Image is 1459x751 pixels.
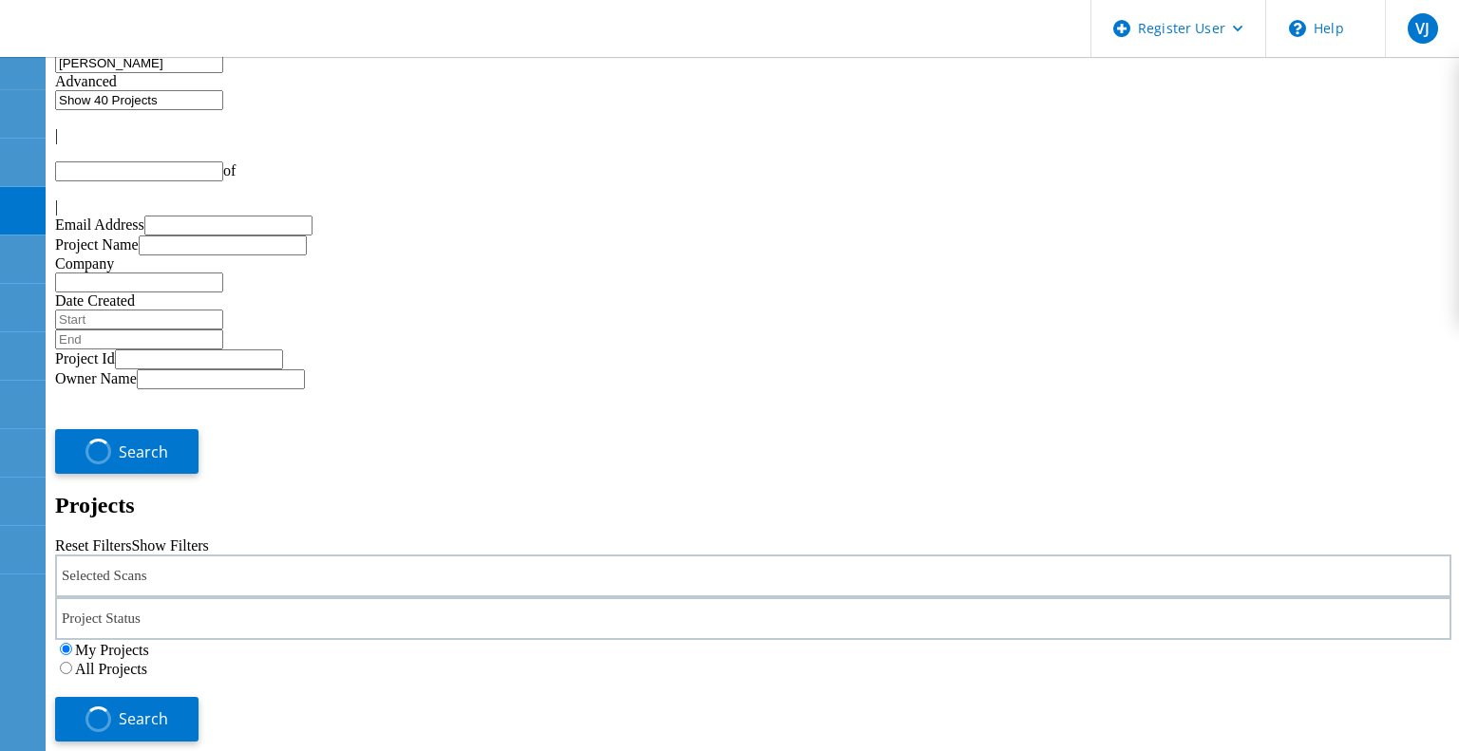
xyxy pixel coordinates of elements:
[55,310,223,329] input: Start
[55,537,131,554] a: Reset Filters
[131,537,208,554] a: Show Filters
[55,216,144,233] label: Email Address
[55,255,114,272] label: Company
[55,329,223,349] input: End
[1289,20,1306,37] svg: \n
[55,127,1451,144] div: |
[75,642,149,658] label: My Projects
[55,493,135,517] b: Projects
[55,198,1451,216] div: |
[55,53,223,73] input: Search projects by name, owner, ID, company, etc
[55,236,139,253] label: Project Name
[55,73,117,89] span: Advanced
[119,708,168,729] span: Search
[55,697,199,742] button: Search
[55,350,115,366] label: Project Id
[55,370,137,386] label: Owner Name
[223,162,236,178] span: of
[75,661,147,677] label: All Projects
[55,597,1451,640] div: Project Status
[55,554,1451,597] div: Selected Scans
[19,37,223,53] a: Live Optics Dashboard
[55,429,199,474] button: Search
[55,292,135,309] label: Date Created
[1415,21,1430,36] span: VJ
[119,441,168,462] span: Search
